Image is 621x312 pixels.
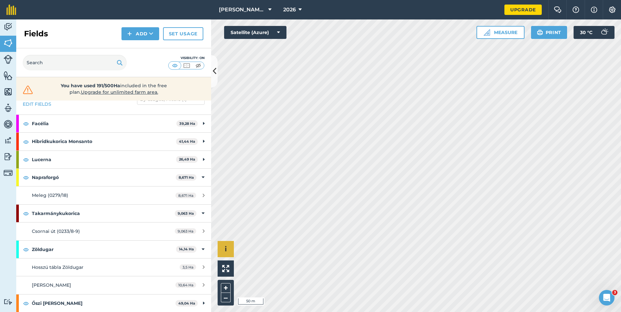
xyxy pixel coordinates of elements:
img: svg+xml;base64,PHN2ZyB4bWxucz0iaHR0cDovL3d3dy53My5vcmcvMjAwMC9zdmciIHdpZHRoPSIxOSIgaGVpZ2h0PSIyNC... [117,59,123,66]
strong: 41,44 Ha [179,139,195,144]
strong: Facélia [32,115,176,132]
img: A cog icon [608,6,616,13]
div: Őszi [PERSON_NAME]49,04 Ha [16,294,211,312]
strong: 49,04 Ha [178,301,195,306]
iframe: Intercom live chat [599,290,615,306]
span: 2026 [283,6,296,14]
strong: Őszi [PERSON_NAME] [32,294,175,312]
button: – [221,293,231,302]
div: Takarmánykukorica9,063 Ha [16,205,211,222]
span: 9,063 Ha [175,228,196,234]
img: svg+xml;base64,PHN2ZyB4bWxucz0iaHR0cDovL3d3dy53My5vcmcvMjAwMC9zdmciIHdpZHRoPSIxOCIgaGVpZ2h0PSIyNC... [23,174,29,181]
strong: 14,14 Ha [179,247,194,251]
img: svg+xml;base64,PD94bWwgdmVyc2lvbj0iMS4wIiBlbmNvZGluZz0idXRmLTgiPz4KPCEtLSBHZW5lcmF0b3I6IEFkb2JlIE... [598,26,611,39]
button: + [221,283,231,293]
img: svg+xml;base64,PD94bWwgdmVyc2lvbj0iMS4wIiBlbmNvZGluZz0idXRmLTgiPz4KPCEtLSBHZW5lcmF0b3I6IEFkb2JlIE... [4,152,13,162]
a: Hosszú tábla Zöldugar3,5 Ha [16,258,211,276]
strong: Takarmánykukorica [32,205,175,222]
img: svg+xml;base64,PD94bWwgdmVyc2lvbj0iMS4wIiBlbmNvZGluZz0idXRmLTgiPz4KPCEtLSBHZW5lcmF0b3I6IEFkb2JlIE... [4,136,13,145]
a: [PERSON_NAME]10,64 Ha [16,276,211,294]
img: svg+xml;base64,PHN2ZyB4bWxucz0iaHR0cDovL3d3dy53My5vcmcvMjAwMC9zdmciIHdpZHRoPSIxOCIgaGVpZ2h0PSIyNC... [23,246,29,253]
h2: Fields [24,29,48,39]
img: svg+xml;base64,PD94bWwgdmVyc2lvbj0iMS4wIiBlbmNvZGluZz0idXRmLTgiPz4KPCEtLSBHZW5lcmF0b3I6IEFkb2JlIE... [4,168,13,177]
img: svg+xml;base64,PHN2ZyB4bWxucz0iaHR0cDovL3d3dy53My5vcmcvMjAwMC9zdmciIHdpZHRoPSIxOCIgaGVpZ2h0PSIyNC... [23,299,29,307]
img: svg+xml;base64,PHN2ZyB4bWxucz0iaHR0cDovL3d3dy53My5vcmcvMjAwMC9zdmciIHdpZHRoPSIzMiIgaGVpZ2h0PSIzMC... [21,85,34,95]
span: Hosszú tábla Zöldugar [32,264,83,270]
span: 30 ° C [580,26,592,39]
img: svg+xml;base64,PD94bWwgdmVyc2lvbj0iMS4wIiBlbmNvZGluZz0idXRmLTgiPz4KPCEtLSBHZW5lcmF0b3I6IEFkb2JlIE... [4,55,13,64]
span: 10,64 Ha [175,282,196,288]
button: Measure [476,26,525,39]
div: Napraforgó8,671 Ha [16,169,211,186]
div: Lucerna26,49 Ha [16,151,211,168]
img: svg+xml;base64,PHN2ZyB4bWxucz0iaHR0cDovL3d3dy53My5vcmcvMjAwMC9zdmciIHdpZHRoPSIxNCIgaGVpZ2h0PSIyNC... [127,30,132,38]
strong: 26,49 Ha [179,157,195,162]
button: i [218,241,234,257]
div: Facélia39,28 Ha [16,115,211,132]
img: svg+xml;base64,PD94bWwgdmVyc2lvbj0iMS4wIiBlbmNvZGluZz0idXRmLTgiPz4KPCEtLSBHZW5lcmF0b3I6IEFkb2JlIE... [4,103,13,113]
img: svg+xml;base64,PHN2ZyB4bWxucz0iaHR0cDovL3d3dy53My5vcmcvMjAwMC9zdmciIHdpZHRoPSIxOSIgaGVpZ2h0PSIyNC... [537,29,543,36]
img: svg+xml;base64,PHN2ZyB4bWxucz0iaHR0cDovL3d3dy53My5vcmcvMjAwMC9zdmciIHdpZHRoPSI1NiIgaGVpZ2h0PSI2MC... [4,87,13,97]
img: svg+xml;base64,PHN2ZyB4bWxucz0iaHR0cDovL3d3dy53My5vcmcvMjAwMC9zdmciIHdpZHRoPSI1MCIgaGVpZ2h0PSI0MC... [183,62,191,69]
span: Meleg (0279/18) [32,192,68,198]
a: Edit fields [23,101,51,108]
img: svg+xml;base64,PD94bWwgdmVyc2lvbj0iMS4wIiBlbmNvZGluZz0idXRmLTgiPz4KPCEtLSBHZW5lcmF0b3I6IEFkb2JlIE... [4,22,13,32]
strong: 39,28 Ha [179,121,195,126]
img: svg+xml;base64,PHN2ZyB4bWxucz0iaHR0cDovL3d3dy53My5vcmcvMjAwMC9zdmciIHdpZHRoPSIxOCIgaGVpZ2h0PSIyNC... [23,156,29,163]
strong: You have used 191/500Ha [61,83,120,89]
span: 3 [612,290,617,295]
img: svg+xml;base64,PHN2ZyB4bWxucz0iaHR0cDovL3d3dy53My5vcmcvMjAwMC9zdmciIHdpZHRoPSIxOCIgaGVpZ2h0PSIyNC... [23,120,29,127]
div: Hibridkukorica Monsanto41,44 Ha [16,133,211,150]
img: svg+xml;base64,PHN2ZyB4bWxucz0iaHR0cDovL3d3dy53My5vcmcvMjAwMC9zdmciIHdpZHRoPSIxOCIgaGVpZ2h0PSIyNC... [23,210,29,217]
a: Meleg (0279/18)8,671 Ha [16,186,211,204]
strong: Zöldugar [32,241,176,258]
img: svg+xml;base64,PD94bWwgdmVyc2lvbj0iMS4wIiBlbmNvZGluZz0idXRmLTgiPz4KPCEtLSBHZW5lcmF0b3I6IEFkb2JlIE... [4,119,13,129]
span: Csornai út (0233/8-9) [32,228,80,234]
input: Search [23,55,127,70]
span: 8,671 Ha [175,193,196,198]
strong: 9,063 Ha [178,211,194,216]
span: included in the free plan . [44,82,183,95]
img: svg+xml;base64,PHN2ZyB4bWxucz0iaHR0cDovL3d3dy53My5vcmcvMjAwMC9zdmciIHdpZHRoPSI1NiIgaGVpZ2h0PSI2MC... [4,71,13,80]
strong: Lucerna [32,151,176,168]
img: svg+xml;base64,PHN2ZyB4bWxucz0iaHR0cDovL3d3dy53My5vcmcvMjAwMC9zdmciIHdpZHRoPSIxOCIgaGVpZ2h0PSIyNC... [23,138,29,146]
strong: 8,671 Ha [179,175,194,180]
img: svg+xml;base64,PHN2ZyB4bWxucz0iaHR0cDovL3d3dy53My5vcmcvMjAwMC9zdmciIHdpZHRoPSI1MCIgaGVpZ2h0PSI0MC... [171,62,179,69]
div: Visibility: On [168,55,205,61]
button: Add [121,27,159,40]
button: 30 °C [574,26,615,39]
img: svg+xml;base64,PHN2ZyB4bWxucz0iaHR0cDovL3d3dy53My5vcmcvMjAwMC9zdmciIHdpZHRoPSIxNyIgaGVpZ2h0PSIxNy... [591,6,597,14]
span: [PERSON_NAME] [32,282,71,288]
img: svg+xml;base64,PHN2ZyB4bWxucz0iaHR0cDovL3d3dy53My5vcmcvMjAwMC9zdmciIHdpZHRoPSI1NiIgaGVpZ2h0PSI2MC... [4,38,13,48]
span: [PERSON_NAME] [PERSON_NAME] Kft. [219,6,266,14]
img: svg+xml;base64,PD94bWwgdmVyc2lvbj0iMS4wIiBlbmNvZGluZz0idXRmLTgiPz4KPCEtLSBHZW5lcmF0b3I6IEFkb2JlIE... [4,299,13,305]
a: Set usage [163,27,203,40]
button: Satellite (Azure) [224,26,286,39]
a: You have used 191/500Haincluded in the free plan.Upgrade for unlimited farm area. [21,82,206,95]
img: A question mark icon [572,6,580,13]
span: Upgrade for unlimited farm area. [81,89,158,95]
img: Two speech bubbles overlapping with the left bubble in the forefront [554,6,562,13]
span: 3,5 Ha [180,264,196,270]
img: Ruler icon [484,29,490,36]
div: Zöldugar14,14 Ha [16,241,211,258]
strong: Napraforgó [32,169,176,186]
button: Print [531,26,567,39]
img: svg+xml;base64,PHN2ZyB4bWxucz0iaHR0cDovL3d3dy53My5vcmcvMjAwMC9zdmciIHdpZHRoPSI1MCIgaGVpZ2h0PSI0MC... [194,62,202,69]
a: Csornai út (0233/8-9)9,063 Ha [16,222,211,240]
span: i [225,245,227,253]
img: Four arrows, one pointing top left, one top right, one bottom right and the last bottom left [222,265,229,272]
img: fieldmargin Logo [6,5,16,15]
a: Upgrade [504,5,542,15]
strong: Hibridkukorica Monsanto [32,133,176,150]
